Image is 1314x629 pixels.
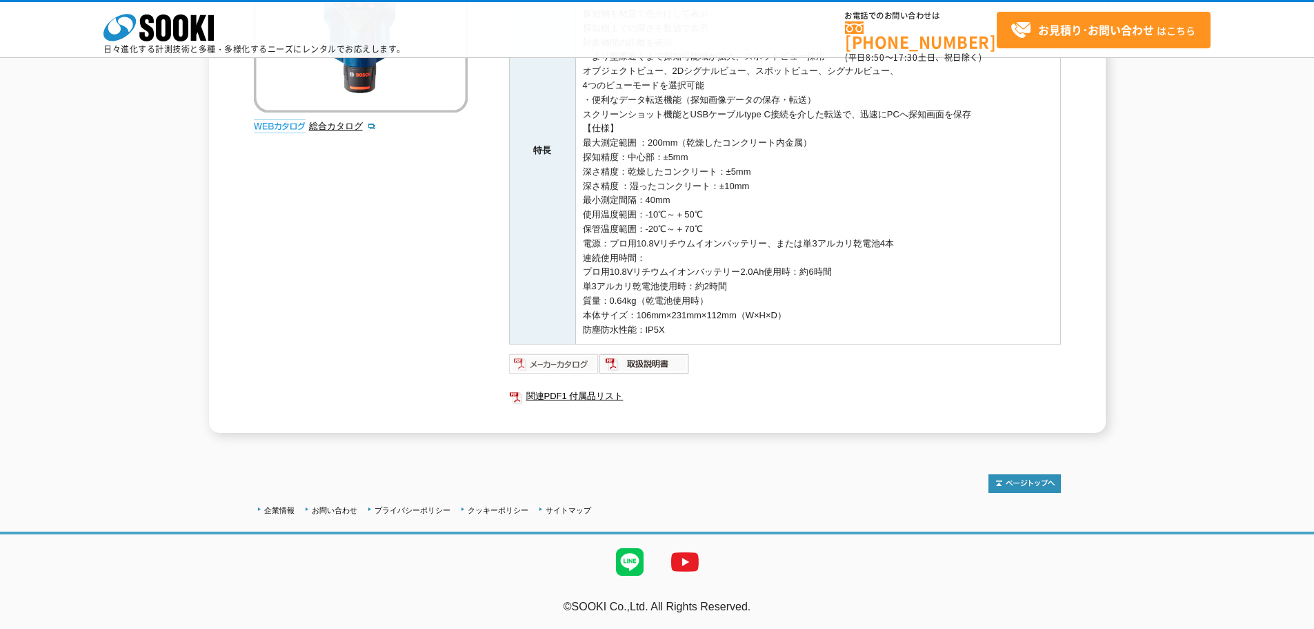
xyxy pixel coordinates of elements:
[845,12,997,20] span: お電話でのお問い合わせは
[509,353,599,375] img: メーカーカタログ
[468,506,528,514] a: クッキーポリシー
[309,121,377,131] a: 総合カタログ
[375,506,450,514] a: プライバシーポリシー
[546,506,591,514] a: サイトマップ
[599,353,690,375] img: 取扱説明書
[312,506,357,514] a: お問い合わせ
[599,362,690,373] a: 取扱説明書
[264,506,295,514] a: 企業情報
[509,387,1061,405] a: 関連PDF1 付属品リスト
[1261,615,1314,627] a: テストMail
[893,51,918,64] span: 17:30
[254,119,306,133] img: webカタログ
[997,12,1211,48] a: お見積り･お問い合わせはこちら
[1011,20,1195,41] span: はこちら
[866,51,885,64] span: 8:50
[845,51,982,64] span: (平日 ～ 土日、祝日除く)
[103,45,406,53] p: 日々進化する計測技術と多種・多様化するニーズにレンタルでお応えします。
[988,474,1061,493] img: トップページへ
[509,362,599,373] a: メーカーカタログ
[845,21,997,50] a: [PHONE_NUMBER]
[602,534,657,590] img: LINE
[657,534,713,590] img: YouTube
[1038,21,1154,38] strong: お見積り･お問い合わせ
